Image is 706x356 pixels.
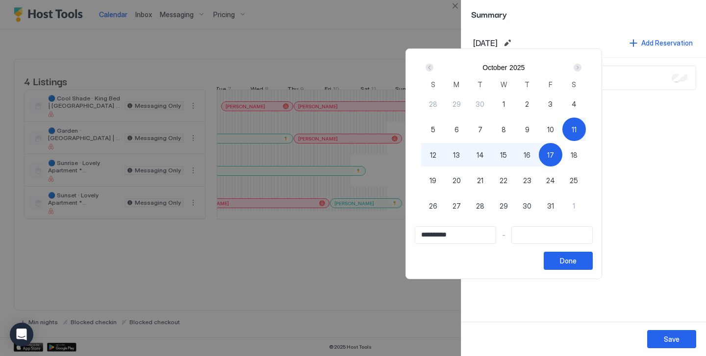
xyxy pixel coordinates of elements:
span: 20 [453,175,461,186]
span: 11 [572,124,577,135]
button: 27 [445,194,468,217]
span: 13 [453,150,460,160]
span: T [478,79,482,90]
span: 1 [503,99,505,109]
button: 1 [492,92,515,116]
span: 15 [500,150,507,160]
span: M [454,79,459,90]
span: S [572,79,576,90]
span: 19 [429,175,436,186]
span: 4 [572,99,577,109]
span: 2 [525,99,529,109]
button: 2 [515,92,539,116]
button: 6 [445,118,468,141]
button: 18 [562,143,586,166]
span: 21 [477,175,483,186]
button: 29 [492,194,515,217]
button: 21 [468,168,492,192]
span: 18 [571,150,578,160]
span: 22 [500,175,507,186]
span: - [502,231,505,239]
button: October [482,64,507,71]
button: 14 [468,143,492,166]
button: Next [570,62,583,73]
button: 2025 [509,64,525,71]
span: 25 [570,175,578,186]
span: S [431,79,435,90]
button: 1 [562,194,586,217]
button: 5 [421,118,445,141]
button: Prev [424,62,437,73]
span: 10 [547,124,554,135]
button: 26 [421,194,445,217]
span: T [525,79,529,90]
input: Input Field [512,227,592,243]
span: F [549,79,553,90]
button: 10 [539,118,562,141]
button: 30 [468,92,492,116]
span: 31 [547,201,554,211]
button: 23 [515,168,539,192]
button: 4 [562,92,586,116]
button: 7 [468,118,492,141]
button: 29 [445,92,468,116]
button: 17 [539,143,562,166]
span: 7 [478,124,482,135]
span: 29 [453,99,461,109]
button: 3 [539,92,562,116]
button: Done [544,252,593,270]
button: 30 [515,194,539,217]
button: 8 [492,118,515,141]
button: 13 [445,143,468,166]
button: 22 [492,168,515,192]
span: 12 [430,150,436,160]
span: 9 [525,124,529,135]
button: 15 [492,143,515,166]
span: 14 [477,150,484,160]
span: 26 [429,201,437,211]
span: 16 [524,150,530,160]
span: 30 [523,201,531,211]
span: 29 [500,201,508,211]
button: 28 [468,194,492,217]
button: 12 [421,143,445,166]
button: 20 [445,168,468,192]
input: Input Field [415,227,496,243]
span: 28 [429,99,437,109]
span: 5 [431,124,435,135]
span: 27 [453,201,461,211]
span: 17 [547,150,554,160]
span: 24 [546,175,555,186]
span: 1 [573,201,575,211]
button: 19 [421,168,445,192]
button: 28 [421,92,445,116]
div: Open Intercom Messenger [10,323,33,346]
span: 23 [523,175,531,186]
div: Done [560,256,577,266]
span: 28 [476,201,484,211]
span: W [501,79,507,90]
button: 9 [515,118,539,141]
span: 3 [548,99,553,109]
button: 25 [562,168,586,192]
span: 6 [454,124,459,135]
button: 31 [539,194,562,217]
button: 24 [539,168,562,192]
span: 30 [476,99,484,109]
button: 11 [562,118,586,141]
button: 16 [515,143,539,166]
span: 8 [502,124,506,135]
